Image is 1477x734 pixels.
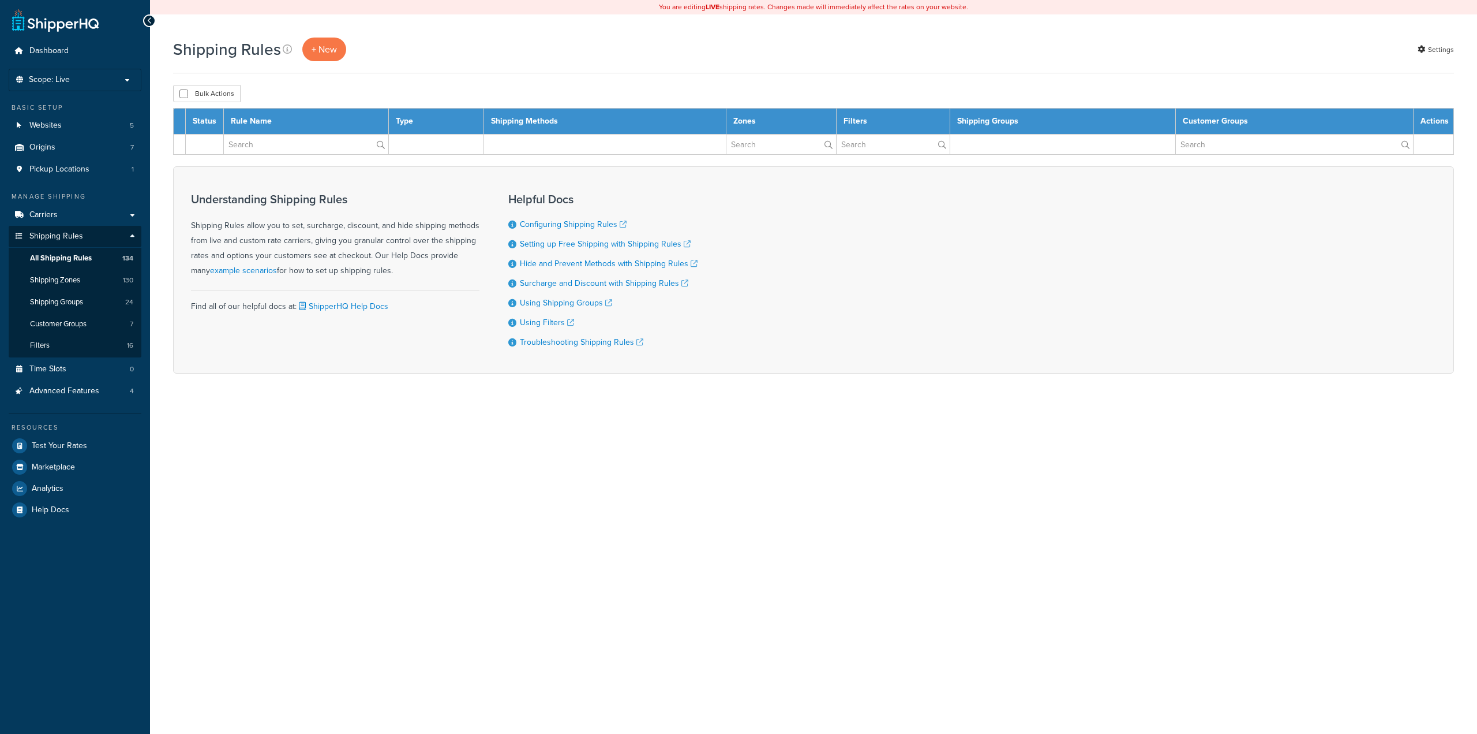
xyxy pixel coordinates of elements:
a: ShipperHQ Home [12,9,99,32]
span: 7 [130,143,134,152]
div: Find all of our helpful docs at: [191,290,479,314]
a: Settings [1418,42,1454,58]
span: 130 [123,275,133,285]
a: Marketplace [9,457,141,478]
a: Customer Groups 7 [9,314,141,335]
a: example scenarios [210,264,277,277]
span: Advanced Features [29,386,99,396]
span: All Shipping Rules [30,254,92,263]
th: Filters [837,109,950,135]
a: Carriers [9,204,141,226]
span: Time Slots [29,364,66,374]
li: Pickup Locations [9,159,141,180]
a: Shipping Rules [9,226,141,247]
a: Using Shipping Groups [520,297,612,309]
a: Analytics [9,478,141,499]
li: All Shipping Rules [9,248,141,269]
th: Type [389,109,483,135]
a: + New [302,38,346,61]
span: Carriers [29,210,58,220]
span: Shipping Groups [30,297,83,307]
span: Shipping Rules [29,232,83,241]
li: Customer Groups [9,314,141,335]
th: Actions [1414,109,1454,135]
li: Filters [9,335,141,356]
b: LIVE [706,2,719,12]
span: Test Your Rates [32,441,87,451]
span: 134 [122,254,133,263]
div: Manage Shipping [9,192,141,202]
li: Shipping Groups [9,292,141,313]
li: Time Slots [9,359,141,380]
span: Marketplace [32,463,75,472]
span: Websites [29,121,62,131]
th: Shipping Methods [483,109,726,135]
span: + New [312,43,337,56]
input: Search [837,135,950,154]
input: Search [1176,135,1413,154]
a: Shipping Zones 130 [9,270,141,291]
a: Advanced Features 4 [9,381,141,402]
button: Bulk Actions [173,85,241,102]
span: Origins [29,143,55,152]
h3: Understanding Shipping Rules [191,193,479,206]
span: Customer Groups [30,319,87,329]
a: Dashboard [9,40,141,62]
span: 24 [125,297,133,307]
span: Scope: Live [29,75,70,85]
a: ShipperHQ Help Docs [297,300,388,312]
span: 16 [127,341,133,351]
a: Help Docs [9,500,141,520]
div: Resources [9,423,141,433]
h3: Helpful Docs [508,193,698,206]
span: 1 [132,165,134,174]
span: Analytics [32,484,63,494]
span: 0 [130,364,134,374]
a: Surcharge and Discount with Shipping Rules [520,277,688,289]
a: All Shipping Rules 134 [9,248,141,269]
a: Filters 16 [9,335,141,356]
span: Shipping Zones [30,275,80,285]
a: Test Your Rates [9,435,141,456]
li: Origins [9,137,141,158]
li: Shipping Zones [9,270,141,291]
li: Shipping Rules [9,226,141,357]
li: Advanced Features [9,381,141,402]
a: Shipping Groups 24 [9,292,141,313]
th: Rule Name [224,109,389,135]
li: Websites [9,115,141,136]
a: Pickup Locations 1 [9,159,141,180]
input: Search [726,135,836,154]
div: Basic Setup [9,103,141,113]
a: Setting up Free Shipping with Shipping Rules [520,238,691,250]
div: Shipping Rules allow you to set, surcharge, discount, and hide shipping methods from live and cus... [191,193,479,278]
a: Time Slots 0 [9,359,141,380]
a: Origins 7 [9,137,141,158]
a: Troubleshooting Shipping Rules [520,336,643,348]
a: Hide and Prevent Methods with Shipping Rules [520,258,698,270]
th: Zones [726,109,837,135]
th: Shipping Groups [950,109,1176,135]
span: Help Docs [32,505,69,515]
span: 5 [130,121,134,131]
a: Using Filters [520,316,574,329]
a: Websites 5 [9,115,141,136]
input: Search [224,135,388,154]
h1: Shipping Rules [173,38,281,61]
span: 7 [130,319,133,329]
a: Configuring Shipping Rules [520,218,627,230]
span: Pickup Locations [29,165,89,174]
th: Customer Groups [1176,109,1414,135]
span: Filters [30,341,50,351]
th: Status [186,109,224,135]
span: Dashboard [29,46,69,56]
span: 4 [130,386,134,396]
